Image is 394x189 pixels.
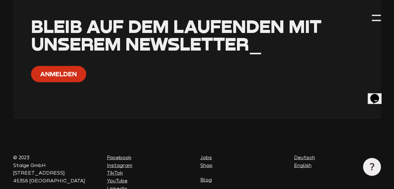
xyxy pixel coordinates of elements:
a: TikTok [107,170,123,175]
a: YouTube [107,178,128,183]
a: English [294,162,311,168]
a: Facebook [107,154,131,160]
button: Anmelden [31,66,86,82]
p: © 2023 Staige GmbH [STREET_ADDRESS] 45356 [GEOGRAPHIC_DATA] [13,154,100,185]
a: Blog [200,177,212,182]
span: Newsletter_ [125,33,262,55]
a: Deutsch [294,154,315,160]
a: Jobs [200,154,212,160]
a: Shop [200,162,213,168]
span: Bleib auf dem Laufenden mit unserem [31,15,322,55]
a: Instagram [107,162,132,168]
iframe: chat widget [368,85,388,104]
